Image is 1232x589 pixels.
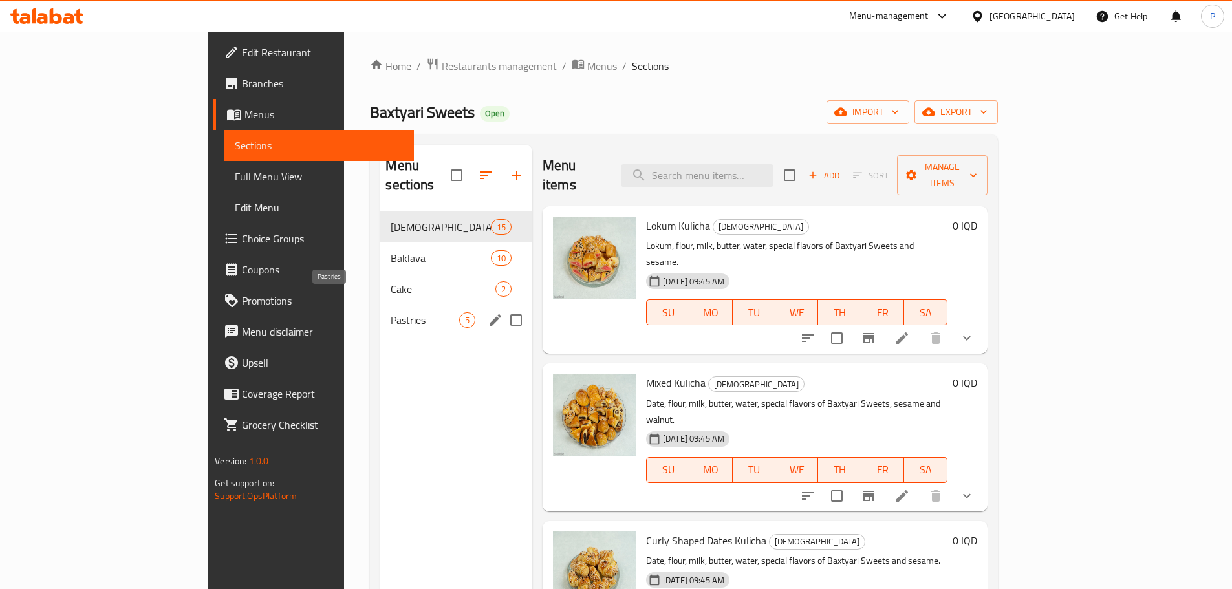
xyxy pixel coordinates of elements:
[621,164,773,187] input: search
[909,303,942,322] span: SA
[1210,9,1215,23] span: P
[803,166,845,186] button: Add
[213,68,414,99] a: Branches
[849,8,929,24] div: Menu-management
[904,299,947,325] button: SA
[646,531,766,550] span: Curly Shaped Dates Kulicha
[370,98,475,127] span: Baxtyari Sweets
[770,534,865,549] span: [DEMOGRAPHIC_DATA]
[658,275,729,288] span: [DATE] 09:45 AM
[837,104,899,120] span: import
[587,58,617,74] span: Menus
[380,206,532,341] nav: Menu sections
[632,58,669,74] span: Sections
[775,299,818,325] button: WE
[845,166,897,186] span: Select section first
[646,238,947,270] p: Lokum, flour, milk, butter, water, special flavors of Baxtyari Sweets and sesame.
[242,262,404,277] span: Coupons
[553,217,636,299] img: Lokum Kulicha
[652,303,684,322] span: SU
[622,58,627,74] li: /
[776,162,803,189] span: Select section
[391,250,490,266] span: Baklava
[213,378,414,409] a: Coverage Report
[235,200,404,215] span: Edit Menu
[491,250,512,266] div: items
[242,324,404,339] span: Menu disclaimer
[391,312,459,328] span: Pastries
[380,273,532,305] div: Cake2
[553,374,636,456] img: Mixed Kulicha
[242,45,404,60] span: Edit Restaurant
[249,453,269,469] span: 1.0.0
[953,374,977,392] h6: 0 IQD
[861,457,904,483] button: FR
[370,58,997,74] nav: breadcrumb
[792,323,823,354] button: sort-choices
[781,303,813,322] span: WE
[242,76,404,91] span: Branches
[823,303,856,322] span: TH
[953,217,977,235] h6: 0 IQD
[496,283,511,295] span: 2
[235,138,404,153] span: Sections
[213,347,414,378] a: Upsell
[443,162,470,189] span: Select all sections
[781,460,813,479] span: WE
[380,305,532,336] div: Pastries5edit
[689,457,732,483] button: MO
[792,480,823,511] button: sort-choices
[818,457,861,483] button: TH
[959,330,975,346] svg: Show Choices
[775,457,818,483] button: WE
[733,299,775,325] button: TU
[652,460,684,479] span: SU
[501,160,532,191] button: Add section
[904,457,947,483] button: SA
[803,166,845,186] span: Add item
[224,192,414,223] a: Edit Menu
[486,310,505,330] button: edit
[894,330,910,346] a: Edit menu item
[215,487,297,504] a: Support.OpsPlatform
[861,299,904,325] button: FR
[391,281,495,297] span: Cake
[907,159,977,191] span: Manage items
[867,460,899,479] span: FR
[695,303,727,322] span: MO
[713,219,808,234] span: [DEMOGRAPHIC_DATA]
[827,100,909,124] button: import
[823,482,850,509] span: Select to update
[426,58,557,74] a: Restaurants management
[543,156,605,195] h2: Menu items
[442,58,557,74] span: Restaurants management
[492,252,511,264] span: 10
[391,219,490,235] div: Kulicha
[215,475,274,491] span: Get support on:
[242,231,404,246] span: Choice Groups
[480,108,510,119] span: Open
[380,242,532,273] div: Baklava10
[658,433,729,445] span: [DATE] 09:45 AM
[989,9,1075,23] div: [GEOGRAPHIC_DATA]
[733,457,775,483] button: TU
[823,460,856,479] span: TH
[823,325,850,352] span: Select to update
[951,480,982,511] button: show more
[213,37,414,68] a: Edit Restaurant
[215,453,246,469] span: Version:
[646,553,947,569] p: Date, flour, milk, butter, water, special flavors of Baxtyari Sweets and sesame.
[853,323,884,354] button: Branch-specific-item
[470,160,501,191] span: Sort sections
[646,216,710,235] span: Lokum Kulicha
[920,480,951,511] button: delete
[385,156,451,195] h2: Menu sections
[959,488,975,504] svg: Show Choices
[459,312,475,328] div: items
[572,58,617,74] a: Menus
[213,254,414,285] a: Coupons
[416,58,421,74] li: /
[242,293,404,308] span: Promotions
[914,100,998,124] button: export
[242,386,404,402] span: Coverage Report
